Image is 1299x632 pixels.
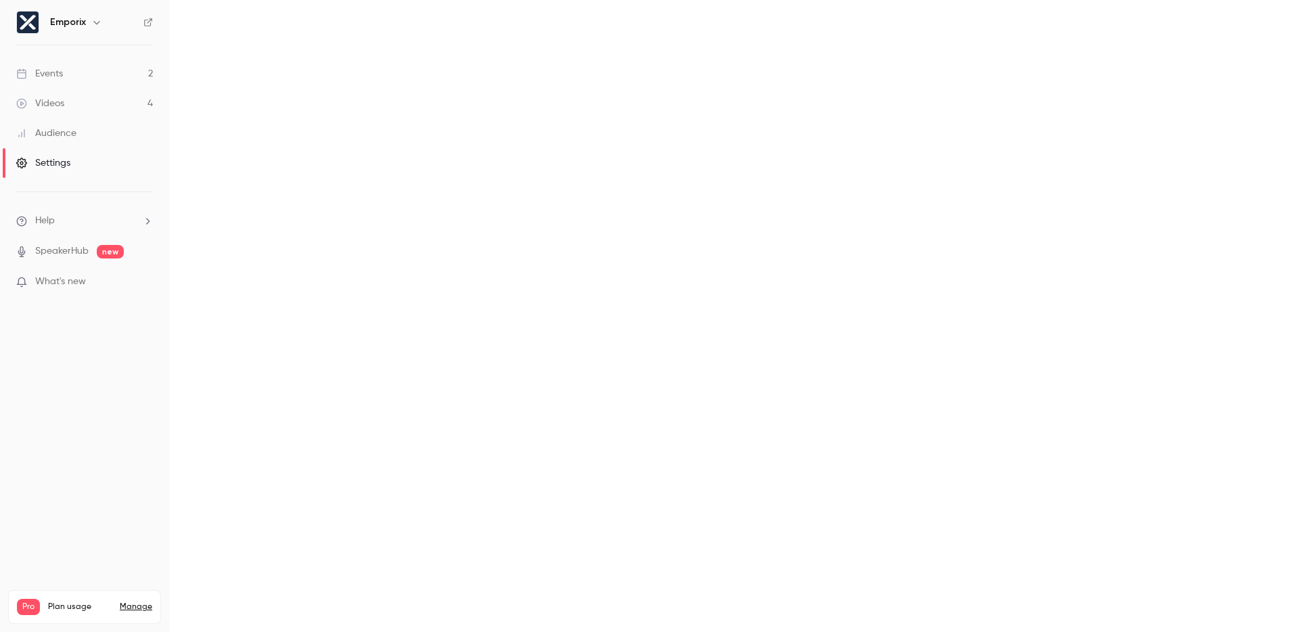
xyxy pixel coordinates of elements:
div: Settings [16,156,70,170]
div: Events [16,67,63,81]
span: new [97,245,124,258]
div: Audience [16,127,76,140]
li: help-dropdown-opener [16,214,153,228]
span: What's new [35,275,86,289]
span: Help [35,214,55,228]
div: Videos [16,97,64,110]
img: Emporix [17,12,39,33]
h6: Emporix [50,16,86,29]
a: SpeakerHub [35,244,89,258]
span: Plan usage [48,602,112,612]
span: Pro [17,599,40,615]
a: Manage [120,602,152,612]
